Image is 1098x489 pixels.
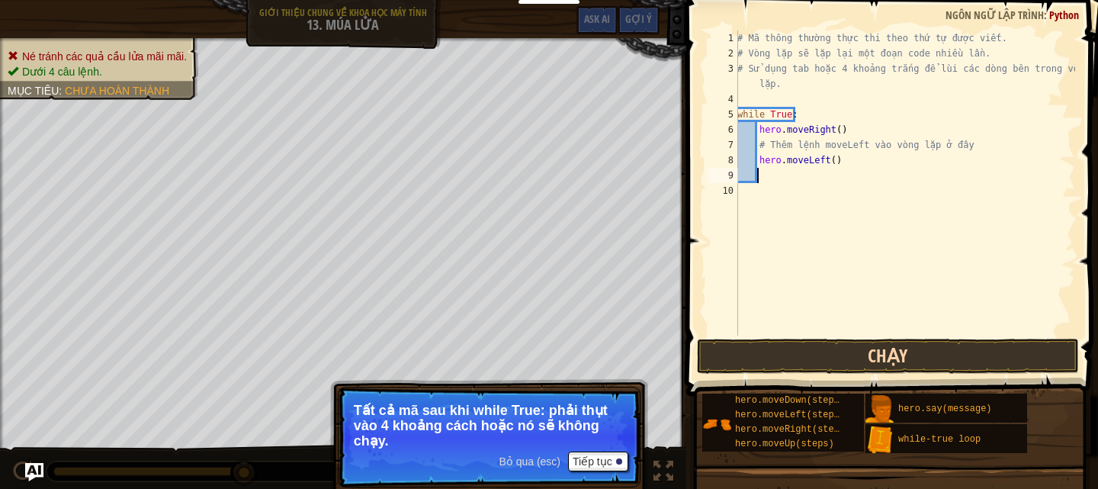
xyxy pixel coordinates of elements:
[708,107,738,122] div: 5
[708,46,738,61] div: 2
[65,85,169,97] span: Chưa hoàn thành
[59,85,65,97] span: :
[8,64,187,79] li: Dưới 4 câu lệnh.
[8,85,59,97] span: Mục tiêu
[568,452,628,471] button: Tiếp tục
[865,426,894,455] img: portrait.png
[1049,8,1079,22] span: Python
[354,403,624,449] p: Tất cả mã sau khi while True: phải thụt vào 4 khoảng cách hoặc nó sẽ không chạy.
[702,410,731,439] img: portrait.png
[708,31,738,46] div: 1
[898,404,991,414] span: hero.say(message)
[22,66,102,78] span: Dưới 4 câu lệnh.
[708,137,738,153] div: 7
[735,410,845,420] span: hero.moveLeft(steps)
[499,455,560,468] span: Bỏ qua (esc)
[1044,8,1049,22] span: :
[945,8,1044,22] span: Ngôn ngữ lập trình
[708,168,738,183] div: 9
[708,92,738,107] div: 4
[865,395,894,424] img: portrait.png
[625,11,652,26] span: Gợi ý
[584,11,610,26] span: Ask AI
[708,153,738,168] div: 8
[576,6,618,34] button: Ask AI
[898,434,981,445] span: while-true loop
[708,122,738,137] div: 6
[697,339,1079,374] button: Chạy
[25,463,43,481] button: Ask AI
[8,49,187,64] li: Né tránh các quả cầu lửa mãi mãi.
[735,439,834,449] span: hero.moveUp(steps)
[22,50,187,63] span: Né tránh các quả cầu lửa mãi mãi.
[735,424,850,435] span: hero.moveRight(steps)
[735,395,845,406] span: hero.moveDown(steps)
[708,183,738,198] div: 10
[708,61,738,92] div: 3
